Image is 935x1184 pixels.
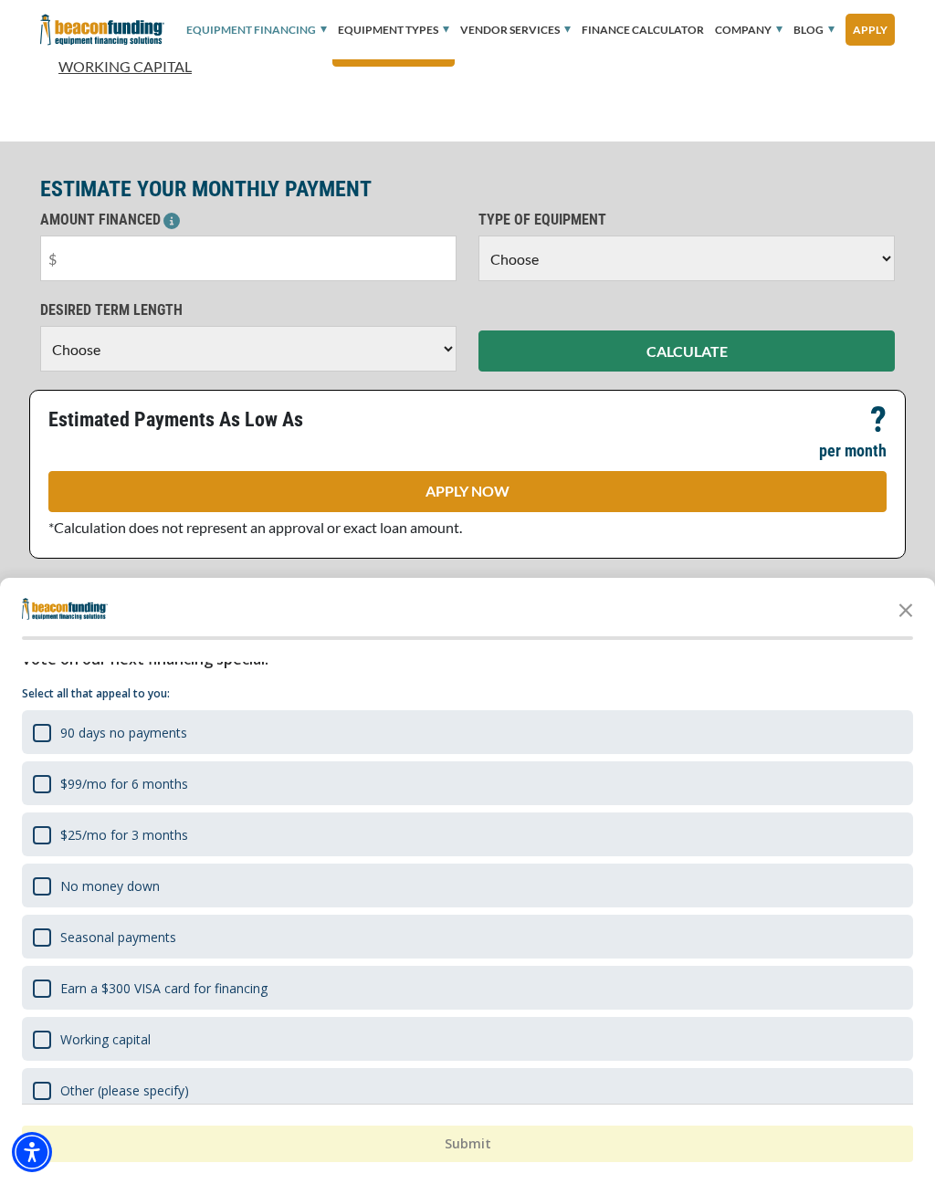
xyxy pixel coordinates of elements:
[48,471,887,512] a: APPLY NOW
[60,775,188,792] div: $99/mo for 6 months
[22,685,913,703] p: Select all that appeal to you:
[60,1031,151,1048] div: Working capital
[888,591,924,627] button: Close the survey
[22,966,913,1010] div: Earn a $300 VISA card for financing
[22,1068,913,1112] div: Other (please specify)
[338,3,449,58] a: Equipment Types
[60,826,188,843] div: $25/mo for 3 months
[40,56,310,78] a: Working Capital
[22,598,108,620] img: Company logo
[819,440,887,462] p: per month
[870,409,887,431] p: ?
[793,3,835,58] a: Blog
[460,3,571,58] a: Vendor Services
[22,812,913,856] div: $25/mo for 3 months
[22,915,913,959] div: Seasonal payments
[22,864,913,907] div: No money down
[12,1132,52,1172] div: Accessibility Menu
[40,299,457,321] p: DESIRED TERM LENGTH
[60,980,268,997] div: Earn a $300 VISA card for financing
[60,724,187,741] div: 90 days no payments
[40,209,457,231] p: AMOUNT FINANCED
[846,14,895,46] a: Apply
[60,928,176,946] div: Seasonal payments
[22,1126,913,1162] button: Submit
[186,3,327,58] a: Equipment Financing
[715,3,783,58] a: Company
[582,3,704,58] a: Finance Calculator
[478,330,895,372] button: CALCULATE
[40,236,457,281] input: $
[22,710,913,754] div: 90 days no payments
[60,1082,189,1099] div: Other (please specify)
[48,519,462,536] span: *Calculation does not represent an approval or exact loan amount.
[60,877,160,895] div: No money down
[22,761,913,805] div: $99/mo for 6 months
[40,178,895,200] p: ESTIMATE YOUR MONTHLY PAYMENT
[48,409,457,431] p: Estimated Payments As Low As
[22,1017,913,1061] div: Working capital
[478,209,895,231] p: TYPE OF EQUIPMENT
